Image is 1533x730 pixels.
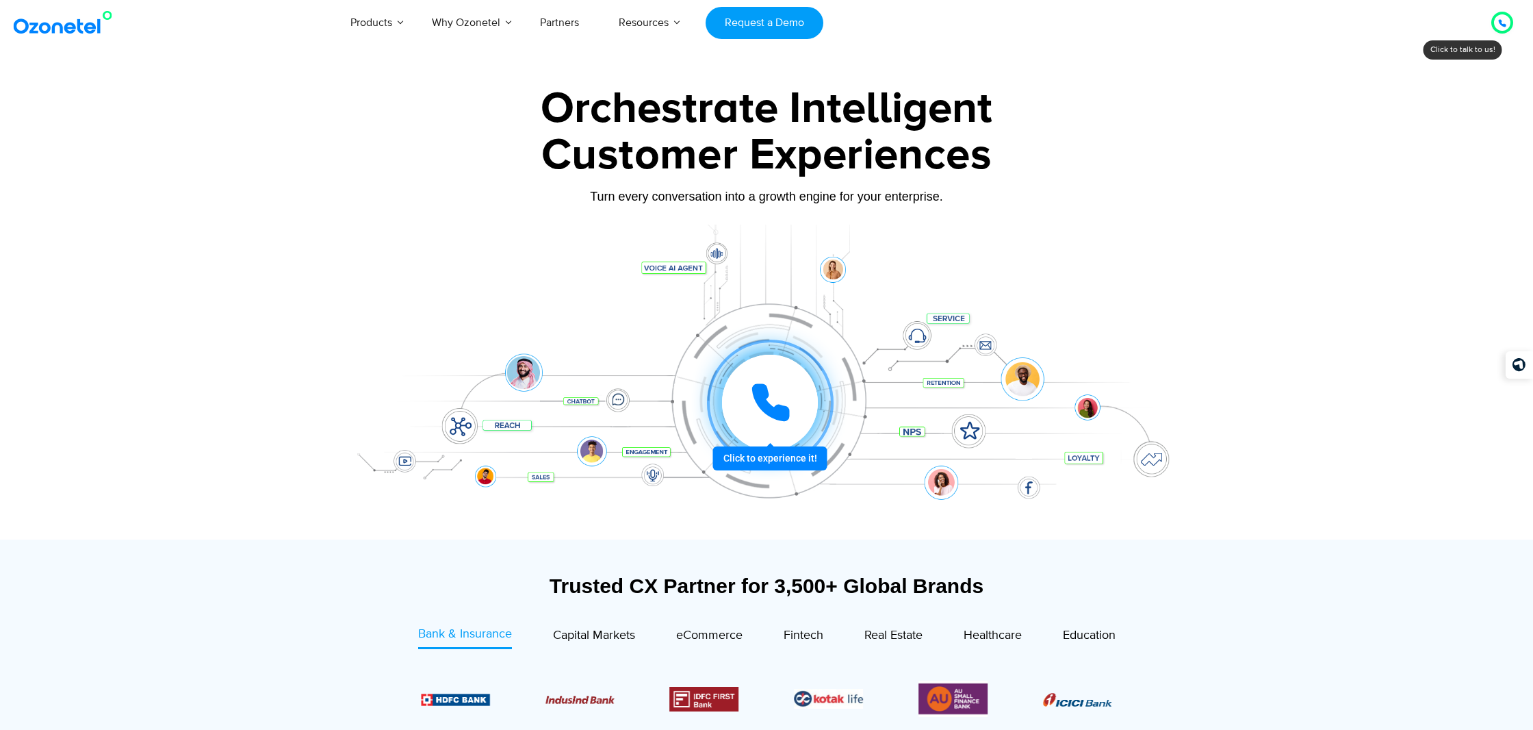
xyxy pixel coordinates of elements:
[339,87,1194,131] div: Orchestrate Intelligent
[676,625,743,649] a: eCommerce
[339,123,1194,188] div: Customer Experiences
[784,625,823,649] a: Fintech
[784,628,823,643] span: Fintech
[918,681,988,717] img: Picture13.png
[676,628,743,643] span: eCommerce
[918,681,988,717] div: 6 / 6
[418,627,512,642] span: Bank & Insurance
[670,687,739,712] img: Picture12.png
[421,694,490,705] img: Picture9.png
[418,625,512,649] a: Bank & Insurance
[1043,693,1112,707] img: Picture8.png
[964,625,1022,649] a: Healthcare
[794,689,863,709] img: Picture26.jpg
[864,628,923,643] span: Real Estate
[545,696,615,704] img: Picture10.png
[553,628,635,643] span: Capital Markets
[864,625,923,649] a: Real Estate
[1063,625,1116,649] a: Education
[421,691,490,707] div: 2 / 6
[1063,628,1116,643] span: Education
[421,681,1112,717] div: Image Carousel
[339,189,1194,204] div: Turn every conversation into a growth engine for your enterprise.
[794,689,863,709] div: 5 / 6
[553,625,635,649] a: Capital Markets
[545,691,615,707] div: 3 / 6
[670,687,739,712] div: 4 / 6
[346,574,1187,598] div: Trusted CX Partner for 3,500+ Global Brands
[1043,691,1112,707] div: 1 / 6
[964,628,1022,643] span: Healthcare
[706,7,823,39] a: Request a Demo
